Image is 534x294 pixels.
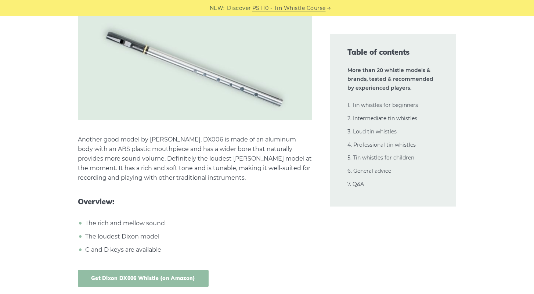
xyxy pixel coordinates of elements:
[347,154,414,161] a: 5. Tin whistles for children
[347,128,397,135] a: 3. Loud tin whistles
[347,168,391,174] a: 6. General advice
[347,141,416,148] a: 4. Professional tin whistles
[83,245,312,255] li: C and D keys are available
[83,219,312,228] li: The rich and mellow sound
[78,11,312,120] img: Tony Dixon DX006 Tin Whistle
[78,270,209,287] a: Get Dixon DX006 Whistle (on Amazon)
[252,4,326,12] a: PST10 - Tin Whistle Course
[347,115,417,122] a: 2. Intermediate tin whistles
[347,181,364,187] a: 7. Q&A
[78,197,312,206] span: Overview:
[210,4,225,12] span: NEW:
[227,4,251,12] span: Discover
[83,232,312,241] li: The loudest Dixon model
[78,135,312,183] p: Another good model by [PERSON_NAME], DX006 is made of an aluminum body with an ABS plastic mouthp...
[347,102,418,108] a: 1. Tin whistles for beginners
[347,47,439,57] span: Table of contents
[347,67,433,91] strong: More than 20 whistle models & brands, tested & recommended by experienced players.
